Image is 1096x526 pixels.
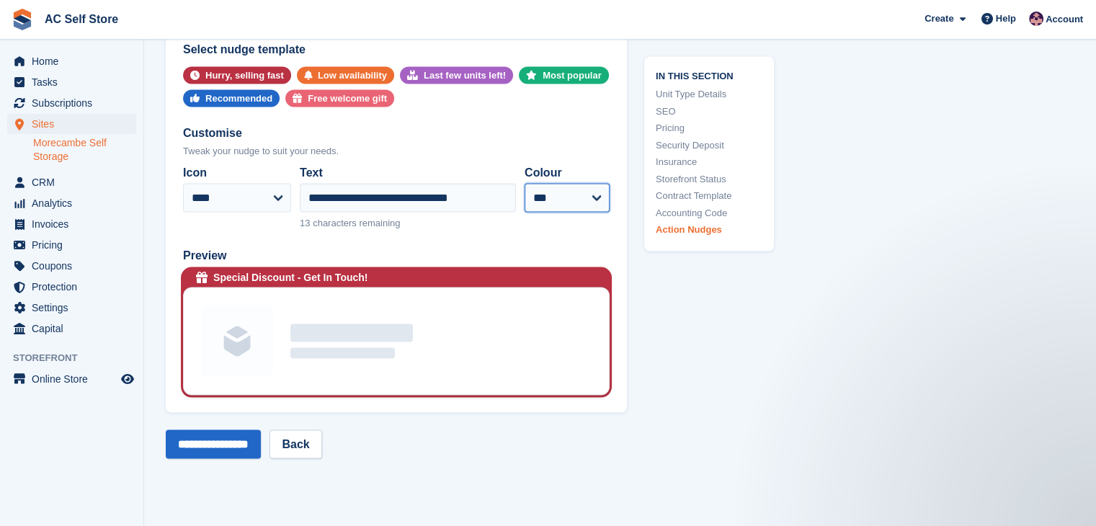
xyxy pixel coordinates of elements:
a: Contract Template [656,189,762,203]
span: Capital [32,318,118,339]
a: menu [7,51,136,71]
span: Analytics [32,193,118,213]
div: Preview [183,247,610,264]
a: menu [7,114,136,134]
div: Customise [183,125,610,142]
div: Most popular [543,67,602,84]
button: Free welcome gift [285,90,394,107]
span: Account [1046,12,1083,27]
div: Hurry, selling fast [205,67,284,84]
label: Text [300,164,516,182]
a: Security Deposit [656,138,762,152]
label: Colour [525,164,610,182]
a: Back [269,430,321,459]
div: Select nudge template [183,41,610,58]
span: Subscriptions [32,93,118,113]
button: Low availability [297,67,394,84]
img: Ted Cox [1029,12,1043,26]
img: Unit group image placeholder [201,306,273,378]
a: Insurance [656,155,762,169]
a: Accounting Code [656,205,762,220]
label: Icon [183,164,291,182]
span: In this section [656,68,762,81]
span: Invoices [32,214,118,234]
span: characters remaining [313,218,400,228]
a: menu [7,72,136,92]
div: Recommended [205,90,272,107]
a: Morecambe Self Storage [33,136,136,164]
button: Recommended [183,90,280,107]
img: stora-icon-8386f47178a22dfd0bd8f6a31ec36ba5ce8667c1dd55bd0f319d3a0aa187defe.svg [12,9,33,30]
span: Coupons [32,256,118,276]
div: Free welcome gift [308,90,387,107]
span: Tasks [32,72,118,92]
span: Online Store [32,369,118,389]
a: menu [7,235,136,255]
a: Unit Type Details [656,87,762,102]
a: Preview store [119,370,136,388]
a: Action Nudges [656,223,762,237]
span: Settings [32,298,118,318]
div: Special Discount - Get In Touch! [213,270,367,285]
a: Storefront Status [656,171,762,186]
span: Help [996,12,1016,26]
a: menu [7,172,136,192]
a: menu [7,214,136,234]
span: Home [32,51,118,71]
span: 13 [300,218,310,228]
a: Pricing [656,121,762,135]
a: menu [7,256,136,276]
a: menu [7,193,136,213]
span: Pricing [32,235,118,255]
button: Last few units left! [400,67,513,84]
button: Most popular [519,67,609,84]
div: Tweak your nudge to suit your needs. [183,144,610,159]
span: Create [925,12,953,26]
a: AC Self Store [39,7,124,31]
a: menu [7,369,136,389]
a: menu [7,277,136,297]
span: Sites [32,114,118,134]
a: menu [7,93,136,113]
a: menu [7,298,136,318]
a: menu [7,318,136,339]
div: Last few units left! [424,67,506,84]
span: Storefront [13,351,143,365]
span: CRM [32,172,118,192]
a: SEO [656,104,762,118]
button: Hurry, selling fast [183,67,291,84]
div: Low availability [318,67,387,84]
span: Protection [32,277,118,297]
